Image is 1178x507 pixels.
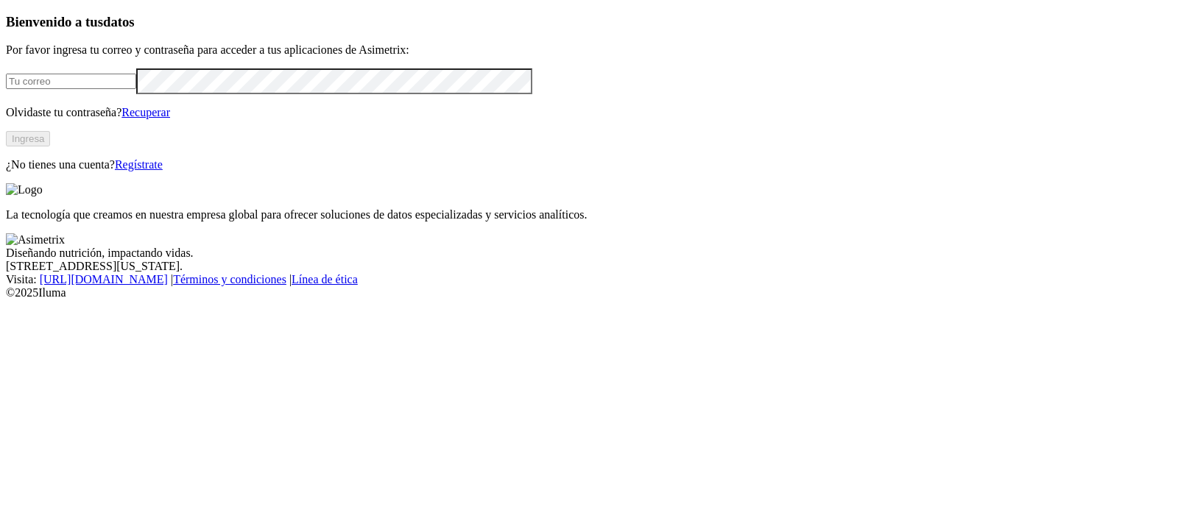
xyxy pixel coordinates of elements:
img: Asimetrix [6,233,65,247]
p: ¿No tienes una cuenta? [6,158,1172,171]
div: © 2025 Iluma [6,286,1172,299]
div: [STREET_ADDRESS][US_STATE]. [6,260,1172,273]
input: Tu correo [6,74,136,89]
a: Recuperar [121,106,170,118]
a: Términos y condiciones [173,273,286,286]
img: Logo [6,183,43,196]
button: Ingresa [6,131,50,146]
a: [URL][DOMAIN_NAME] [40,273,168,286]
p: La tecnología que creamos en nuestra empresa global para ofrecer soluciones de datos especializad... [6,208,1172,221]
a: Línea de ética [292,273,358,286]
a: Regístrate [115,158,163,171]
p: Por favor ingresa tu correo y contraseña para acceder a tus aplicaciones de Asimetrix: [6,43,1172,57]
div: Diseñando nutrición, impactando vidas. [6,247,1172,260]
h3: Bienvenido a tus [6,14,1172,30]
p: Olvidaste tu contraseña? [6,106,1172,119]
span: datos [103,14,135,29]
div: Visita : | | [6,273,1172,286]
